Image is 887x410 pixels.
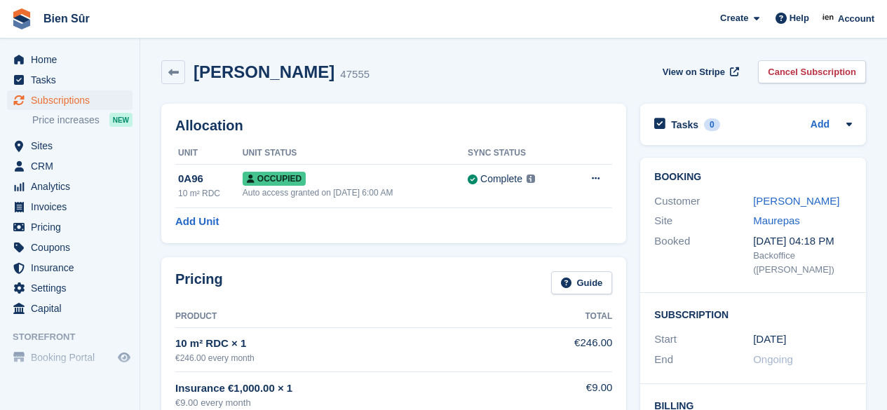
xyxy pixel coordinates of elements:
span: Insurance [31,258,115,278]
span: Pricing [31,217,115,237]
h2: Allocation [175,118,612,134]
span: Booking Portal [31,348,115,367]
div: NEW [109,113,133,127]
h2: Booking [654,172,852,183]
div: 10 m² RDC × 1 [175,336,545,352]
a: Bien Sûr [38,7,95,30]
a: menu [7,136,133,156]
a: menu [7,177,133,196]
a: menu [7,258,133,278]
th: Unit [175,142,243,165]
h2: Pricing [175,271,223,294]
div: Insurance €1,000.00 × 1 [175,381,545,397]
div: 47555 [340,67,370,83]
div: 0 [704,118,720,131]
th: Sync Status [468,142,569,165]
div: €9.00 every month [175,396,545,410]
div: Site [654,213,753,229]
a: menu [7,299,133,318]
div: [DATE] 04:18 PM [753,233,852,250]
a: Cancel Subscription [758,60,866,83]
span: View on Stripe [663,65,725,79]
a: View on Stripe [657,60,742,83]
a: Price increases NEW [32,112,133,128]
div: Complete [480,172,522,186]
span: Create [720,11,748,25]
a: Maurepas [753,214,800,226]
div: Auto access granted on [DATE] 6:00 AM [243,186,468,199]
a: menu [7,217,133,237]
span: Invoices [31,197,115,217]
a: menu [7,278,133,298]
span: Price increases [32,114,100,127]
div: End [654,352,753,368]
span: Occupied [243,172,306,186]
span: Account [838,12,874,26]
th: Unit Status [243,142,468,165]
div: Start [654,332,753,348]
a: menu [7,197,133,217]
a: Add Unit [175,214,219,230]
h2: [PERSON_NAME] [194,62,334,81]
a: menu [7,70,133,90]
div: Booked [654,233,753,277]
img: Asmaa Habri [822,11,836,25]
span: Coupons [31,238,115,257]
a: Guide [551,271,613,294]
span: Tasks [31,70,115,90]
h2: Subscription [654,307,852,321]
td: €246.00 [545,327,612,371]
img: icon-info-grey-7440780725fd019a000dd9b08b2336e03edf1995a4989e88bcd33f0948082b44.svg [527,175,535,183]
a: Preview store [116,349,133,366]
span: Subscriptions [31,90,115,110]
a: menu [7,50,133,69]
a: [PERSON_NAME] [753,195,839,207]
div: €246.00 every month [175,352,545,364]
div: Customer [654,193,753,210]
span: Settings [31,278,115,298]
a: menu [7,90,133,110]
span: Sites [31,136,115,156]
span: Analytics [31,177,115,196]
th: Total [545,306,612,328]
a: menu [7,348,133,367]
span: CRM [31,156,115,176]
a: menu [7,238,133,257]
span: Capital [31,299,115,318]
time: 2024-08-02 23:00:00 UTC [753,332,786,348]
th: Product [175,306,545,328]
div: 10 m² RDC [178,187,243,200]
img: stora-icon-8386f47178a22dfd0bd8f6a31ec36ba5ce8667c1dd55bd0f319d3a0aa187defe.svg [11,8,32,29]
span: Help [790,11,809,25]
a: menu [7,156,133,176]
a: Add [811,117,830,133]
span: Home [31,50,115,69]
h2: Tasks [671,118,698,131]
span: Storefront [13,330,140,344]
span: Ongoing [753,353,793,365]
div: 0A96 [178,171,243,187]
div: Backoffice ([PERSON_NAME]) [753,249,852,276]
